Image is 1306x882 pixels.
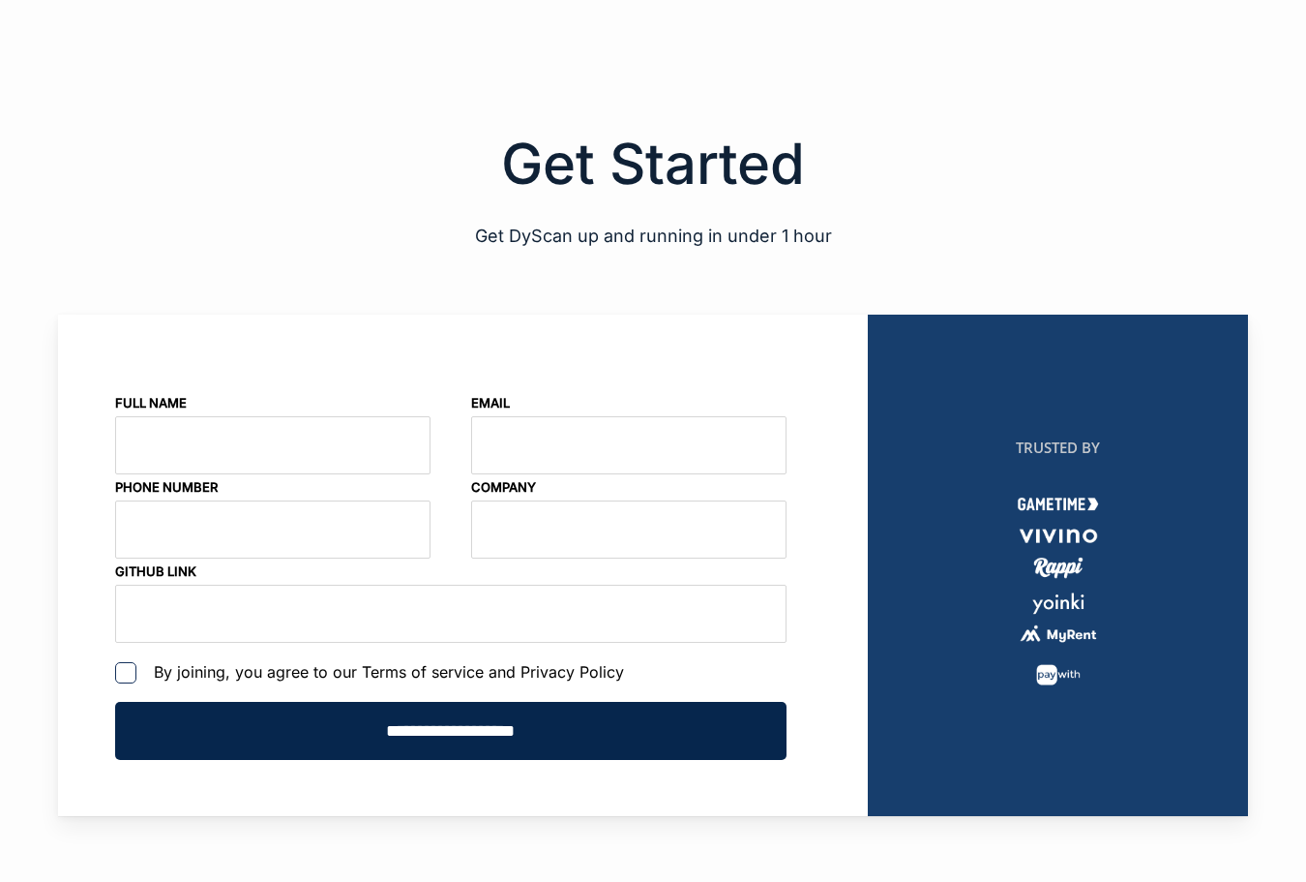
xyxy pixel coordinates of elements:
[58,131,1248,197] h2: Get Started
[471,474,787,559] p: Company
[58,223,1248,249] p: Get DyScan up and running in under 1 hour
[154,662,624,683] span: By joining, you agree to our Terms of service and Privacy Policy
[115,559,787,643] p: Github Link
[115,390,787,760] form: Contact form
[471,390,787,474] p: Email
[868,437,1248,459] h2: TRUSTED BY
[115,474,430,559] p: Phone Number
[115,390,430,474] p: Full Name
